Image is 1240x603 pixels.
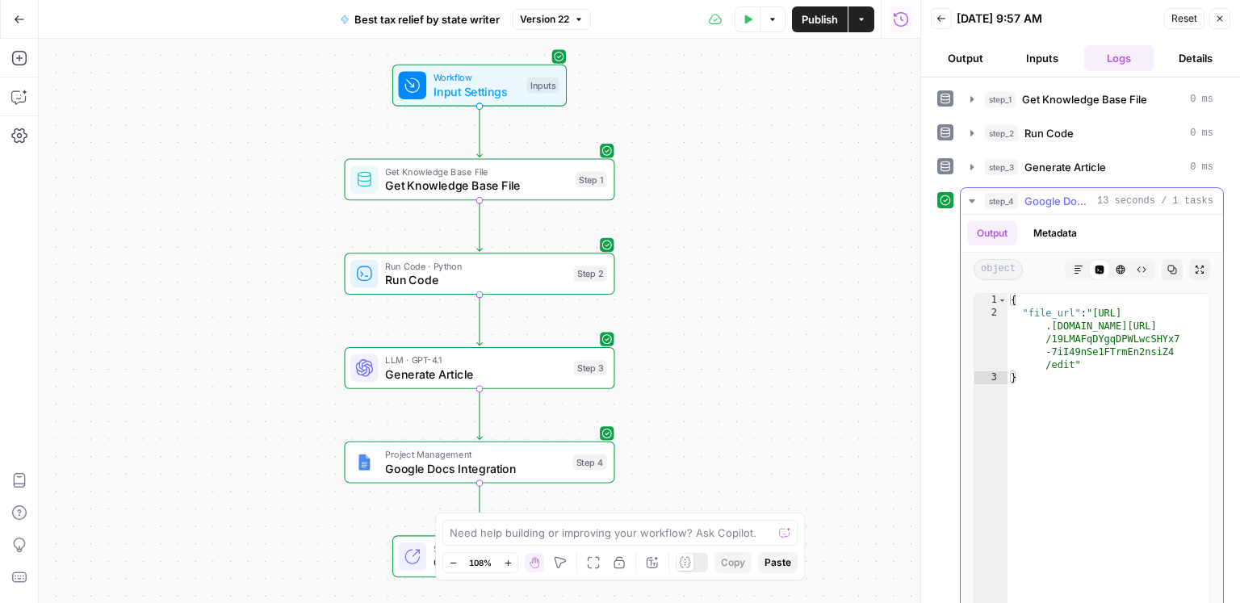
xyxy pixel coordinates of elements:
span: step_3 [985,159,1018,175]
span: Generate Article [385,366,567,383]
div: Get Knowledge Base FileGet Knowledge Base FileStep 1 [344,158,614,200]
button: Details [1160,45,1230,71]
g: Edge from step_4 to end [477,483,482,534]
span: Version 22 [520,12,569,27]
button: 0 ms [961,154,1223,180]
div: Step 2 [574,266,607,281]
button: Inputs [1007,45,1078,71]
button: Publish [792,6,848,32]
span: Workflow [434,70,520,84]
span: 108% [469,556,492,569]
button: Output [931,45,1001,71]
button: Reset [1164,8,1204,29]
span: Google Docs Integration [1024,193,1091,209]
span: LLM · GPT-4.1 [385,353,567,366]
span: Toggle code folding, rows 1 through 3 [998,294,1007,307]
div: WorkflowInput SettingsInputs [344,65,614,107]
span: step_4 [985,193,1018,209]
span: Generate Article [1024,159,1106,175]
span: 0 ms [1190,92,1213,107]
span: Run Code · Python [385,259,567,273]
button: 13 seconds / 1 tasks [961,188,1223,214]
span: Reset [1171,11,1197,26]
g: Edge from step_3 to step_4 [477,388,482,439]
div: 1 [974,294,1007,307]
span: Run Code [1024,125,1074,141]
span: Input Settings [434,82,520,100]
span: Output [434,554,530,572]
div: Step 3 [574,360,607,375]
button: Output [967,221,1017,245]
span: Single Output [434,542,530,555]
span: Get Knowledge Base File [385,177,568,195]
span: 0 ms [1190,126,1213,140]
div: 2 [974,307,1007,371]
div: Project ManagementGoogle Docs IntegrationStep 4 [344,442,614,484]
span: object [974,259,1023,280]
span: Google Docs Integration [385,459,566,477]
button: Copy [714,552,752,573]
button: Paste [758,552,798,573]
span: Get Knowledge Base File [1022,91,1147,107]
button: Logs [1084,45,1154,71]
button: Version 22 [513,9,591,30]
span: Copy [721,555,745,570]
g: Edge from step_2 to step_3 [477,295,482,345]
span: Get Knowledge Base File [385,165,568,178]
g: Edge from step_1 to step_2 [477,200,482,251]
span: Publish [802,11,838,27]
button: Best tax relief by state writer [330,6,509,32]
img: Instagram%20post%20-%201%201.png [356,454,374,471]
div: Inputs [526,77,559,93]
div: Single OutputOutputEnd [344,535,614,577]
span: 0 ms [1190,160,1213,174]
div: LLM · GPT-4.1Generate ArticleStep 3 [344,347,614,389]
div: Run Code · PythonRun CodeStep 2 [344,253,614,295]
span: Paste [765,555,791,570]
button: 0 ms [961,120,1223,146]
div: Step 1 [576,172,607,187]
span: step_1 [985,91,1016,107]
span: 13 seconds / 1 tasks [1097,194,1213,208]
span: Best tax relief by state writer [354,11,500,27]
span: Run Code [385,271,567,289]
button: Metadata [1024,221,1087,245]
button: 0 ms [961,86,1223,112]
div: Step 4 [573,454,607,470]
div: 3 [974,371,1007,384]
span: step_2 [985,125,1018,141]
span: Project Management [385,447,566,461]
g: Edge from start to step_1 [477,106,482,157]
